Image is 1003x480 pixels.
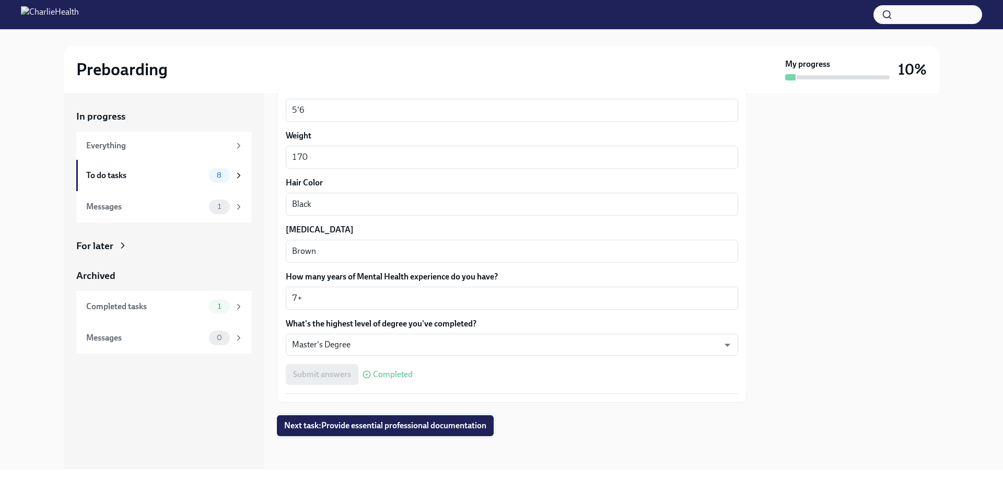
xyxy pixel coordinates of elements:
label: What's the highest level of degree you've completed? [286,318,738,330]
textarea: Black [292,198,732,210]
div: For later [76,239,113,253]
h2: Preboarding [76,59,168,80]
a: For later [76,239,252,253]
span: 1 [212,302,227,310]
a: Archived [76,269,252,283]
a: To do tasks8 [76,160,252,191]
div: Messages [86,332,205,344]
span: 0 [211,334,228,342]
label: [MEDICAL_DATA] [286,224,738,236]
span: 1 [212,203,227,210]
textarea: 5'6 [292,104,732,116]
a: Everything [76,132,252,160]
label: Weight [286,130,738,142]
div: Completed tasks [86,301,205,312]
button: Next task:Provide essential professional documentation [277,415,494,436]
a: Completed tasks1 [76,291,252,322]
label: Hair Color [286,177,738,189]
img: CharlieHealth [21,6,79,23]
a: In progress [76,110,252,123]
textarea: Brown [292,245,732,257]
a: Messages0 [76,322,252,354]
div: Messages [86,201,205,213]
div: To do tasks [86,170,205,181]
span: Completed [373,370,413,379]
h3: 10% [898,60,927,79]
textarea: 170 [292,151,732,163]
span: Next task : Provide essential professional documentation [284,420,486,431]
label: How many years of Mental Health experience do you have? [286,271,738,283]
strong: My progress [785,58,830,70]
a: Messages1 [76,191,252,223]
div: Everything [86,140,230,151]
textarea: 7+ [292,292,732,305]
span: 8 [211,171,228,179]
div: Master's Degree [286,334,738,356]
